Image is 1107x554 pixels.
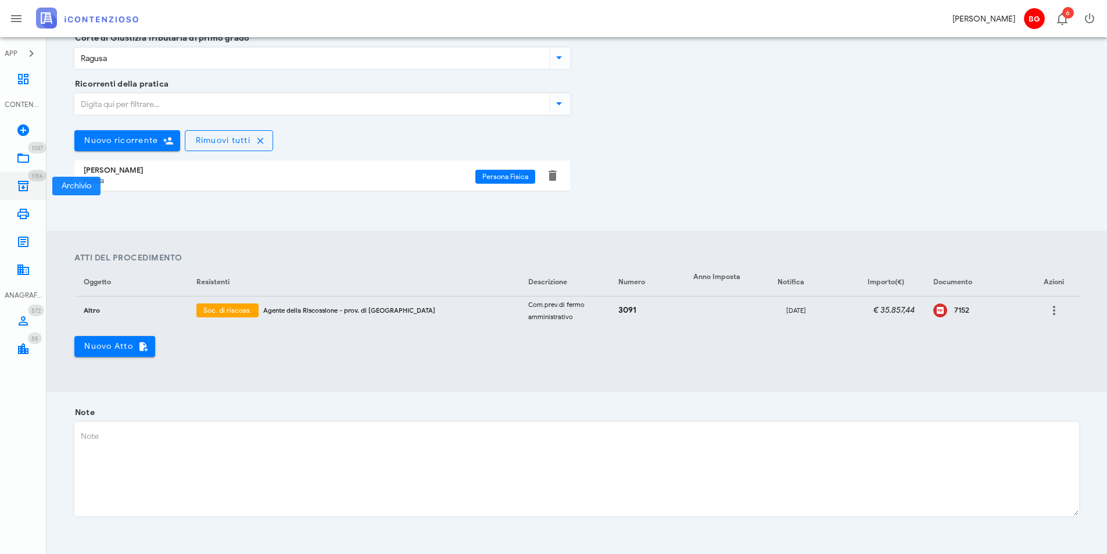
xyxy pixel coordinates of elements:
span: Distintivo [1062,7,1074,19]
span: Resistenti [196,277,230,286]
span: BG [1024,8,1045,29]
span: 572 [31,307,41,314]
small: [DATE] [786,306,806,314]
span: 1156 [31,172,43,180]
span: Oggetto [84,277,111,286]
div: 7152 [954,306,1015,315]
button: BG [1020,5,1048,33]
span: Nuovo ricorrente [84,135,158,145]
span: Importo(€) [868,277,904,286]
button: Nuovo Atto [74,336,155,357]
th: Importo(€): Non ordinato. Attiva per ordinare in ordine crescente. [834,269,924,296]
th: Notifica: Non ordinato. Attiva per ordinare in ordine crescente. [759,269,834,296]
span: Notifica [778,277,804,286]
span: Documento [933,277,972,286]
strong: 3091 [618,305,636,315]
th: Documento [924,269,1029,296]
div: [PERSON_NAME] [84,166,475,175]
em: € 35.857,44 [873,305,915,315]
input: Corte di Giustizia Tributaria di primo grado [75,48,547,68]
th: Oggetto: Non ordinato. Attiva per ordinare in ordine crescente. [74,269,187,296]
label: Note [71,407,95,419]
div: Agente della Riscossione - prov. di [GEOGRAPHIC_DATA] [263,306,510,315]
button: Distintivo [1048,5,1076,33]
div: CONTENZIOSO [5,99,42,110]
small: Altro [84,306,100,314]
div: [PERSON_NAME] [952,13,1015,25]
input: Digita qui per filtrare... [75,94,547,114]
button: Rimuovi tutti [185,130,273,151]
label: Ricorrenti della pratica [71,78,169,90]
span: Distintivo [28,170,46,181]
span: Descrizione [528,277,567,286]
small: Com.prev.di fermo amministrativo [528,301,585,321]
span: Persona Fisica [482,170,528,184]
span: 55 [31,335,38,342]
span: Soc. di riscoss. [203,303,252,317]
div: ANAGRAFICA [5,290,42,301]
span: 1037 [31,144,43,152]
span: Rimuovi tutti [195,135,250,145]
span: Distintivo [28,142,46,153]
img: logo-text-2x.png [36,8,138,28]
button: Elimina [546,169,560,183]
th: Anno Imposta: Non ordinato. Attiva per ordinare in ordine crescente. [684,269,759,296]
div: Ispica [84,176,475,185]
span: Numero [618,277,645,286]
th: Descrizione: Non ordinato. Attiva per ordinare in ordine crescente. [519,269,609,296]
div: Clicca per aprire un'anteprima del file o scaricarlo [933,303,947,317]
span: Distintivo [28,305,44,316]
label: Corte di Giustizia Tributaria di primo grado [71,33,249,44]
th: Numero: Non ordinato. Attiva per ordinare in ordine crescente. [609,269,684,296]
span: Nuovo Atto [84,341,146,352]
span: Anno Imposta [693,272,740,281]
th: Resistenti [187,269,520,296]
button: Nuovo ricorrente [74,130,180,151]
span: Distintivo [28,333,42,344]
div: Clicca per aprire un'anteprima del file o scaricarlo [954,306,1015,315]
th: Azioni [1029,269,1079,296]
span: Azioni [1044,277,1064,286]
h4: Atti del Procedimento [74,252,1079,264]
